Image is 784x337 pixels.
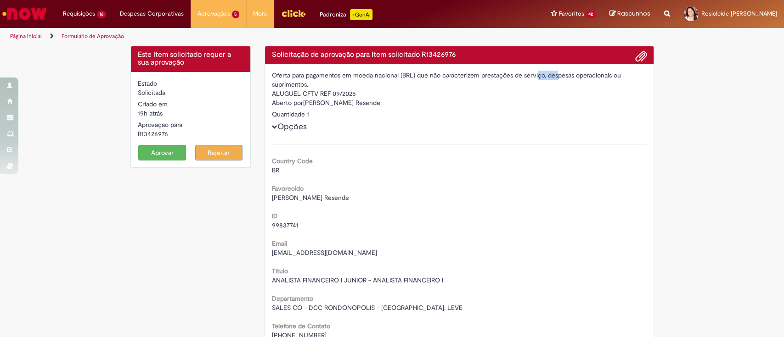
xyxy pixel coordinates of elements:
button: Rejeitar [195,145,243,160]
label: Aberto por [272,98,303,107]
button: Aprovar [138,145,186,160]
div: Oferta para pagamentos em moeda nacional (BRL) que não caracterizem prestações de serviço, despes... [272,71,647,89]
div: Padroniza [320,9,372,20]
label: Aprovação para [138,120,182,129]
b: Departamento [272,294,313,303]
b: Telefone de Contato [272,322,330,330]
span: Requisições [63,9,95,18]
h4: Este Item solicitado requer a sua aprovação [138,51,244,67]
a: Formulário de Aprovação [62,33,124,40]
b: Título [272,267,288,275]
span: 99837741 [272,221,299,229]
span: 19h atrás [138,109,163,117]
div: R13426976 [138,129,244,138]
h4: Solicitação de aprovação para Item solicitado R13426976 [272,51,647,59]
div: Solicitada [138,88,244,97]
span: Favoritos [558,9,584,18]
span: Despesas Corporativas [120,9,184,18]
time: 27/08/2025 18:16:55 [138,109,163,117]
div: ALUGUEL CFTV REF 09/2025 [272,89,647,98]
b: ID [272,212,278,220]
a: Rascunhos [609,10,650,18]
span: [EMAIL_ADDRESS][DOMAIN_NAME] [272,249,377,257]
label: Estado [138,79,157,88]
span: [PERSON_NAME] Resende [272,193,349,202]
img: click_logo_yellow_360x200.png [281,6,306,20]
b: Email [272,239,287,248]
b: Favorecido [272,184,304,193]
p: +GenAi [350,9,372,20]
span: 5 [232,11,240,18]
span: BR [272,166,279,174]
span: 16 [97,11,106,18]
a: Página inicial [10,33,42,40]
span: Aprovações [197,9,230,18]
span: SALES CO - DCC RONDONOPOLIS - [GEOGRAPHIC_DATA]. LEVE [272,304,463,312]
b: Country Code [272,157,313,165]
span: More [253,9,267,18]
span: ANALISTA FINANCEIRO I JUNIOR - ANALISTA FINANCEIRO I [272,276,443,284]
span: Rosicleide [PERSON_NAME] [701,10,777,17]
div: Quantidade 1 [272,110,647,119]
ul: Trilhas de página [7,28,516,45]
span: Rascunhos [617,9,650,18]
img: ServiceNow [1,5,48,23]
div: [PERSON_NAME] Resende [272,98,647,110]
span: 42 [586,11,596,18]
div: 27/08/2025 18:16:55 [138,109,244,118]
label: Criado em [138,99,168,109]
